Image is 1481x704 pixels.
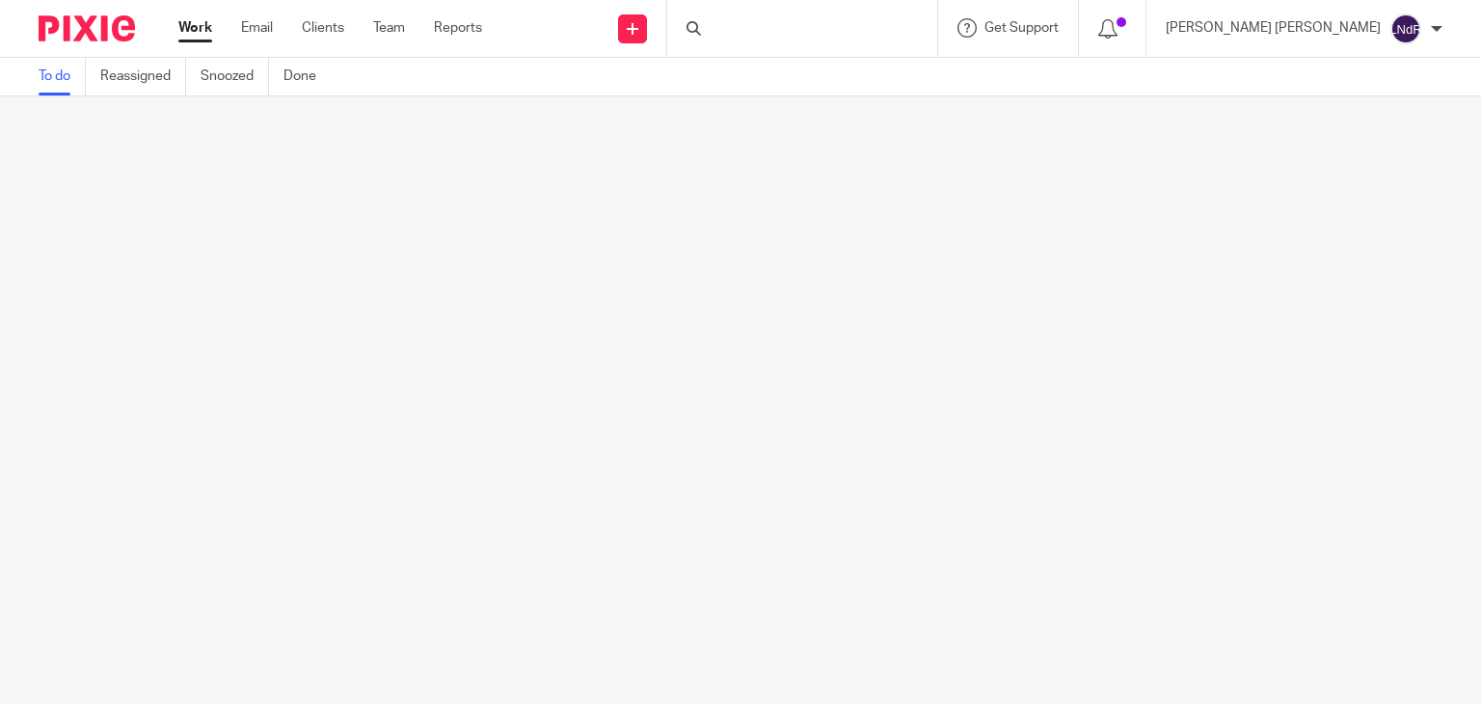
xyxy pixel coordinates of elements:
[178,18,212,38] a: Work
[241,18,273,38] a: Email
[373,18,405,38] a: Team
[984,21,1059,35] span: Get Support
[283,58,331,95] a: Done
[39,15,135,41] img: Pixie
[1390,14,1421,44] img: svg%3E
[39,58,86,95] a: To do
[434,18,482,38] a: Reports
[100,58,186,95] a: Reassigned
[201,58,269,95] a: Snoozed
[302,18,344,38] a: Clients
[1166,18,1381,38] p: [PERSON_NAME] [PERSON_NAME]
